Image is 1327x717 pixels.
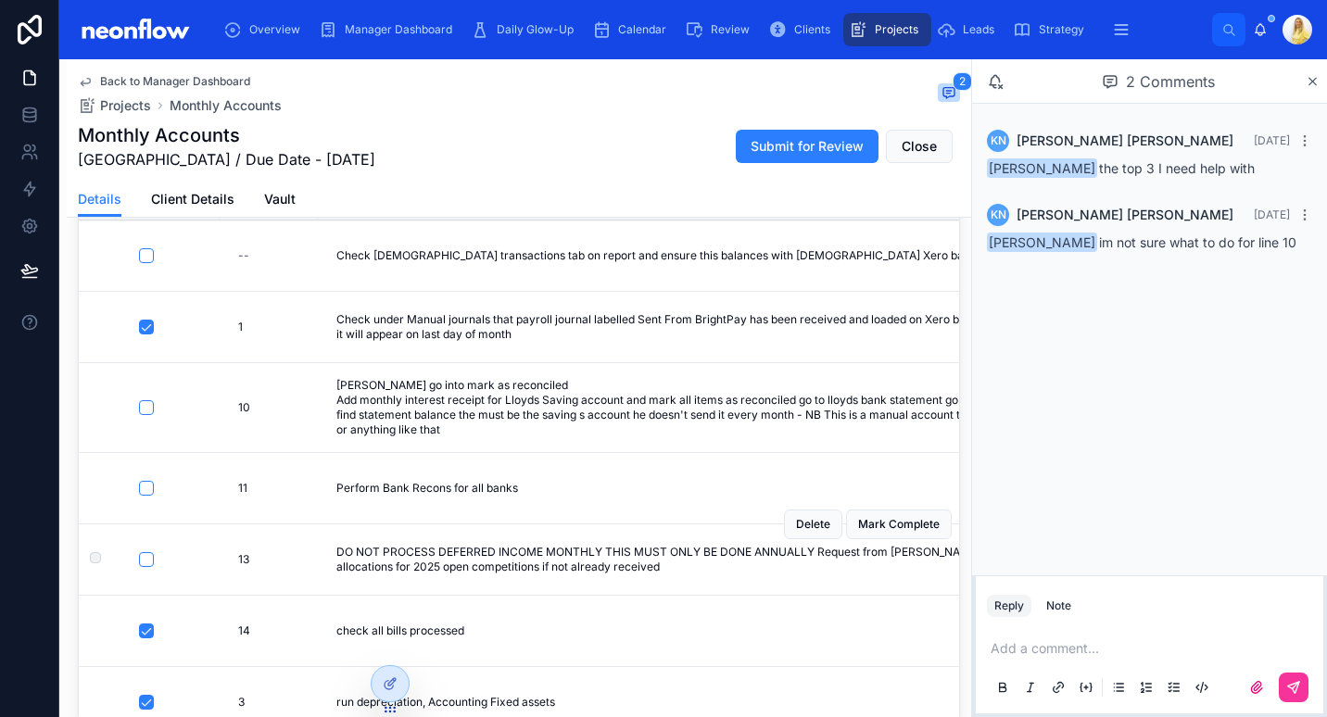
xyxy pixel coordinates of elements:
[78,96,151,115] a: Projects
[796,517,830,532] span: Delete
[938,83,960,106] button: 2
[1126,70,1215,93] span: 2 Comments
[336,545,1065,574] span: DO NOT PROCESS DEFERRED INCOME MONTHLY THIS MUST ONLY BE DONE ANNUALLY Request from [PERSON_NAME]...
[74,15,196,44] img: App logo
[736,130,878,163] button: Submit for Review
[170,96,282,115] a: Monthly Accounts
[843,13,931,46] a: Projects
[78,122,375,148] h1: Monthly Accounts
[336,623,464,638] span: check all bills processed
[1254,208,1290,221] span: [DATE]
[78,148,375,170] span: [GEOGRAPHIC_DATA] / Due Date - [DATE]
[249,22,300,37] span: Overview
[751,137,864,156] span: Submit for Review
[784,509,842,539] button: Delete
[618,22,666,37] span: Calendar
[151,182,234,220] a: Client Details
[238,695,245,710] span: 3
[100,74,250,89] span: Back to Manager Dashboard
[858,517,940,532] span: Mark Complete
[902,137,937,156] span: Close
[1017,132,1233,150] span: [PERSON_NAME] [PERSON_NAME]
[931,13,1007,46] a: Leads
[886,130,953,163] button: Close
[238,552,249,567] span: 13
[210,9,1212,50] div: scrollable content
[953,72,972,91] span: 2
[1039,22,1084,37] span: Strategy
[336,378,1065,437] span: [PERSON_NAME] go into mark as reconciled Add monthly interest receipt for Lloyds Saving account a...
[336,695,555,710] span: run depreciation, Accounting Fixed assets
[345,22,452,37] span: Manager Dashboard
[336,481,518,496] span: Perform Bank Recons for all banks
[587,13,679,46] a: Calendar
[963,22,994,37] span: Leads
[336,312,1065,342] span: Check under Manual journals that payroll journal labelled Sent From BrightPay has been received a...
[1039,595,1079,617] button: Note
[1254,133,1290,147] span: [DATE]
[465,13,587,46] a: Daily Glow-Up
[987,233,1097,252] span: [PERSON_NAME]
[313,13,465,46] a: Manager Dashboard
[991,133,1006,148] span: KN
[875,22,918,37] span: Projects
[78,190,121,208] span: Details
[1046,598,1071,613] div: Note
[218,13,313,46] a: Overview
[78,182,121,218] a: Details
[1017,206,1233,224] span: [PERSON_NAME] [PERSON_NAME]
[987,158,1097,178] span: [PERSON_NAME]
[238,481,247,496] span: 11
[264,190,296,208] span: Vault
[100,96,151,115] span: Projects
[987,160,1255,176] span: the top 3 I need help with
[987,234,1296,250] span: im not sure what to do for line 10
[78,74,250,89] a: Back to Manager Dashboard
[497,22,574,37] span: Daily Glow-Up
[1007,13,1097,46] a: Strategy
[991,208,1006,222] span: KN
[794,22,830,37] span: Clients
[264,182,296,220] a: Vault
[711,22,750,37] span: Review
[238,320,243,334] span: 1
[238,400,250,415] span: 10
[151,190,234,208] span: Client Details
[238,623,250,638] span: 14
[987,595,1031,617] button: Reply
[336,248,1022,263] span: Check [DEMOGRAPHIC_DATA] transactions tab on report and ensure this balances with [DEMOGRAPHIC_DA...
[846,509,952,539] button: Mark Complete
[763,13,843,46] a: Clients
[679,13,763,46] a: Review
[238,248,249,263] div: --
